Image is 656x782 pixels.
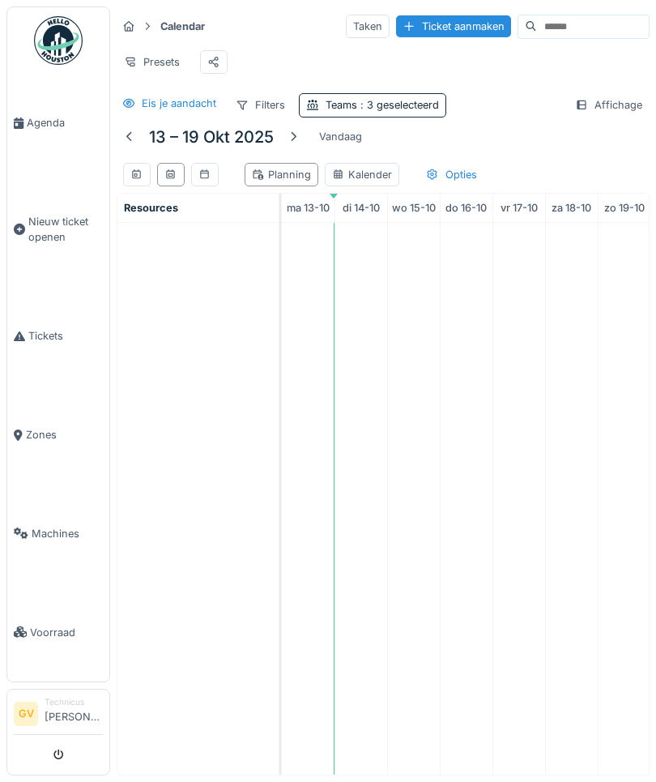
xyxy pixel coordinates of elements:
div: Kalender [332,167,392,182]
a: Nieuw ticket openen [7,173,109,287]
div: Affichage [568,93,650,117]
a: 15 oktober 2025 [388,197,440,219]
span: Voorraad [30,625,103,640]
a: 13 oktober 2025 [283,197,334,219]
a: Agenda [7,74,109,173]
li: GV [14,702,38,726]
a: GV Technicus[PERSON_NAME] [14,696,103,735]
a: 19 oktober 2025 [600,197,649,219]
li: [PERSON_NAME] [45,696,103,731]
a: Tickets [7,287,109,386]
div: Eis je aandacht [142,96,216,111]
span: : 3 geselecteerd [357,99,439,111]
img: Badge_color-CXgf-gQk.svg [34,16,83,65]
div: Presets [117,50,187,74]
span: Agenda [27,115,103,130]
a: Voorraad [7,583,109,682]
div: Planning [252,167,311,182]
div: Filters [228,93,292,117]
a: Machines [7,485,109,583]
a: 14 oktober 2025 [339,197,384,219]
strong: Calendar [154,19,211,34]
div: Technicus [45,696,103,708]
div: Teams [326,97,439,113]
h5: 13 – 19 okt 2025 [149,127,274,147]
span: Machines [32,526,103,541]
div: Opties [419,163,484,186]
div: Taken [346,15,390,38]
a: Zones [7,386,109,485]
a: 18 oktober 2025 [547,197,595,219]
span: Tickets [28,328,103,344]
a: 17 oktober 2025 [496,197,542,219]
span: Nieuw ticket openen [28,214,103,245]
span: Resources [124,202,178,214]
span: Zones [26,427,103,442]
a: 16 oktober 2025 [441,197,491,219]
div: Vandaag [313,126,368,147]
div: Ticket aanmaken [396,15,511,37]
